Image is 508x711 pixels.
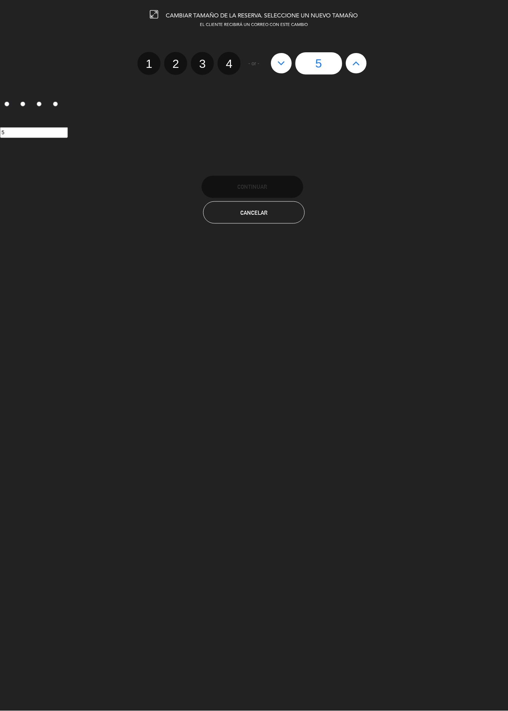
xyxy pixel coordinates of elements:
[202,176,303,198] button: Continuar
[218,52,241,75] label: 4
[4,102,9,106] input: 1
[203,201,305,224] button: Cancelar
[200,23,308,27] span: EL CLIENTE RECIBIRÁ UN CORREO CON ESTE CAMBIO
[248,59,260,68] span: - or -
[191,52,214,75] label: 3
[164,52,187,75] label: 2
[240,210,268,216] span: Cancelar
[33,98,49,111] label: 3
[20,102,25,106] input: 2
[238,184,267,190] span: Continuar
[16,98,33,111] label: 2
[166,13,358,19] span: CAMBIAR TAMAÑO DE LA RESERVA. SELECCIONE UN NUEVO TAMAÑO
[37,102,42,106] input: 3
[49,98,65,111] label: 4
[53,102,58,106] input: 4
[138,52,161,75] label: 1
